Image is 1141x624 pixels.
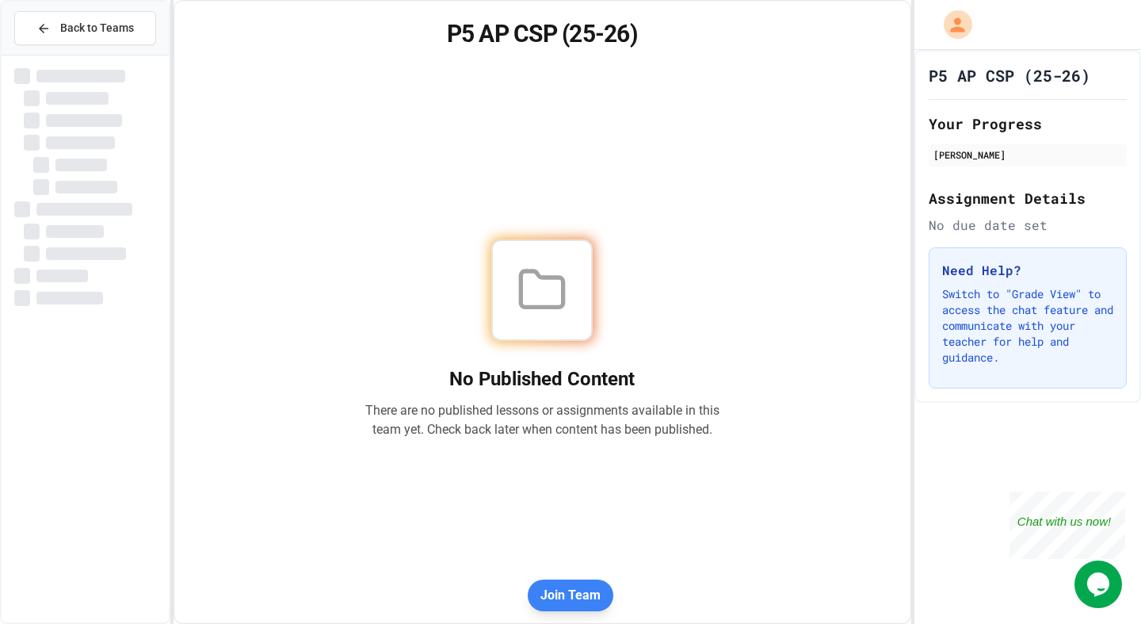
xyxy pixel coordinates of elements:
[14,11,156,45] button: Back to Teams
[1009,492,1125,559] iframe: chat widget
[364,366,719,392] h2: No Published Content
[929,64,1090,86] h1: P5 AP CSP (25-26)
[942,261,1113,280] h3: Need Help?
[364,401,719,439] p: There are no published lessons or assignments available in this team yet. Check back later when c...
[528,580,613,611] button: Join Team
[929,187,1127,209] h2: Assignment Details
[942,286,1113,366] p: Switch to "Grade View" to access the chat feature and communicate with your teacher for help and ...
[193,20,891,48] h1: P5 AP CSP (25-26)
[60,20,134,36] span: Back to Teams
[933,147,1122,162] div: [PERSON_NAME]
[929,216,1127,235] div: No due date set
[927,6,976,43] div: My Account
[929,113,1127,135] h2: Your Progress
[1074,561,1125,608] iframe: chat widget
